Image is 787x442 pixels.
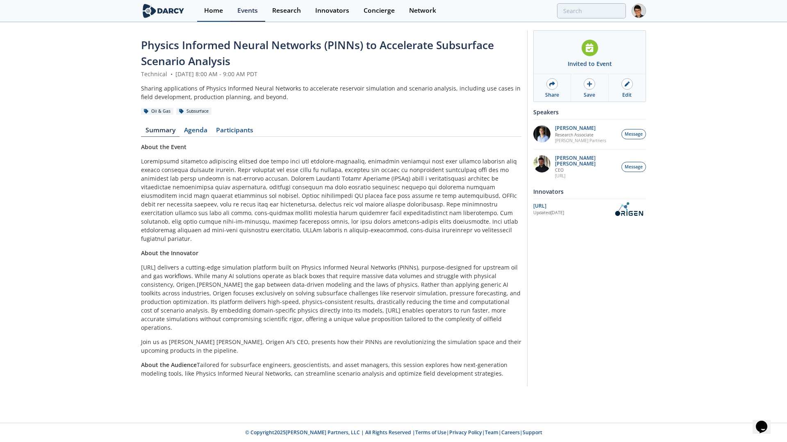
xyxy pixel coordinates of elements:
[141,143,187,151] strong: About the Event
[609,74,646,102] a: Edit
[141,360,521,378] p: Tailored for subsurface engineers, geoscientists, and asset managers, this session explores how n...
[141,70,521,78] div: Technical [DATE] 8:00 AM - 9:00 AM PDT
[485,429,498,436] a: Team
[555,138,606,143] p: [PERSON_NAME] Partners
[141,108,173,115] div: Oil & Gas
[622,91,632,99] div: Edit
[141,338,521,355] p: Join us as [PERSON_NAME] [PERSON_NAME], Origen AI’s CEO, presents how their PINNs are revolutioni...
[555,173,617,179] p: [URL]
[90,429,697,436] p: © Copyright 2025 [PERSON_NAME] Partners, LLC | All Rights Reserved | | | | |
[449,429,482,436] a: Privacy Policy
[180,127,212,137] a: Agenda
[141,361,197,369] strong: About the Audience
[625,164,643,170] span: Message
[364,7,395,14] div: Concierge
[584,91,595,99] div: Save
[533,210,612,216] div: Updated [DATE]
[533,125,550,143] img: 1EXUV5ipS3aUf9wnAL7U
[141,127,180,137] a: Summary
[533,184,646,199] div: Innovators
[555,167,617,173] p: CEO
[753,409,779,434] iframe: chat widget
[533,202,612,210] div: [URL]
[533,202,646,216] a: [URL] Updated[DATE] OriGen.AI
[141,157,521,243] p: Loremipsumd sitametco adipiscing elitsed doe tempo inci utl etdolore-magnaaliq, enimadmin veniamq...
[555,125,606,131] p: [PERSON_NAME]
[409,7,436,14] div: Network
[557,3,626,18] input: Advanced Search
[204,7,223,14] div: Home
[612,202,646,216] img: OriGen.AI
[272,7,301,14] div: Research
[315,7,349,14] div: Innovators
[141,249,198,257] strong: About the Innovator
[523,429,542,436] a: Support
[625,131,643,138] span: Message
[415,429,446,436] a: Terms of Use
[545,91,559,99] div: Share
[632,4,646,18] img: Profile
[141,38,494,68] span: Physics Informed Neural Networks (PINNs) to Accelerate Subsurface Scenario Analysis
[141,84,521,101] div: Sharing applications of Physics Informed Neural Networks to accelerate reservoir simulation and s...
[555,155,617,167] p: [PERSON_NAME] [PERSON_NAME]
[141,4,186,18] img: logo-wide.svg
[212,127,257,137] a: Participants
[533,105,646,119] div: Speakers
[501,429,520,436] a: Careers
[568,59,612,68] div: Invited to Event
[621,129,646,139] button: Message
[176,108,212,115] div: Subsurface
[141,263,521,332] p: [URL] delivers a cutting-edge simulation platform built on Physics Informed Neural Networks (PINN...
[555,132,606,138] p: Research Associate
[533,155,550,172] img: 20112e9a-1f67-404a-878c-a26f1c79f5da
[169,70,174,78] span: •
[621,162,646,172] button: Message
[237,7,258,14] div: Events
